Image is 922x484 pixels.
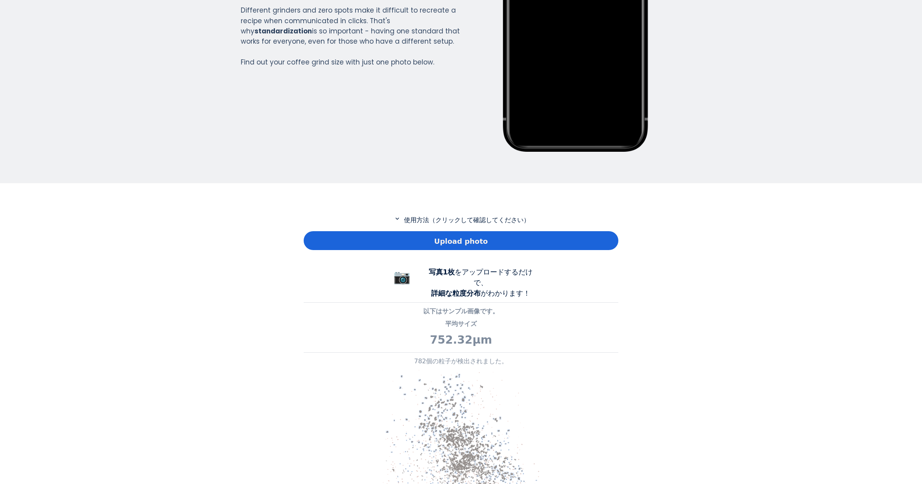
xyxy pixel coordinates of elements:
[304,307,618,316] p: 以下はサンプル画像です。
[304,332,618,348] p: 752.32μm
[304,357,618,366] p: 782個の粒子が検出されました。
[429,268,455,276] b: 写真1枚
[304,319,618,329] p: 平均サイズ
[422,267,540,298] div: をアップロードするだけで、 がわかります！
[254,26,312,36] strong: standardization
[393,269,411,285] span: 📷
[304,215,618,225] p: 使用方法（クリックして確認してください）
[393,215,402,222] mat-icon: expand_more
[431,289,481,297] b: 詳細な粒度分布
[434,236,488,247] span: Upload photo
